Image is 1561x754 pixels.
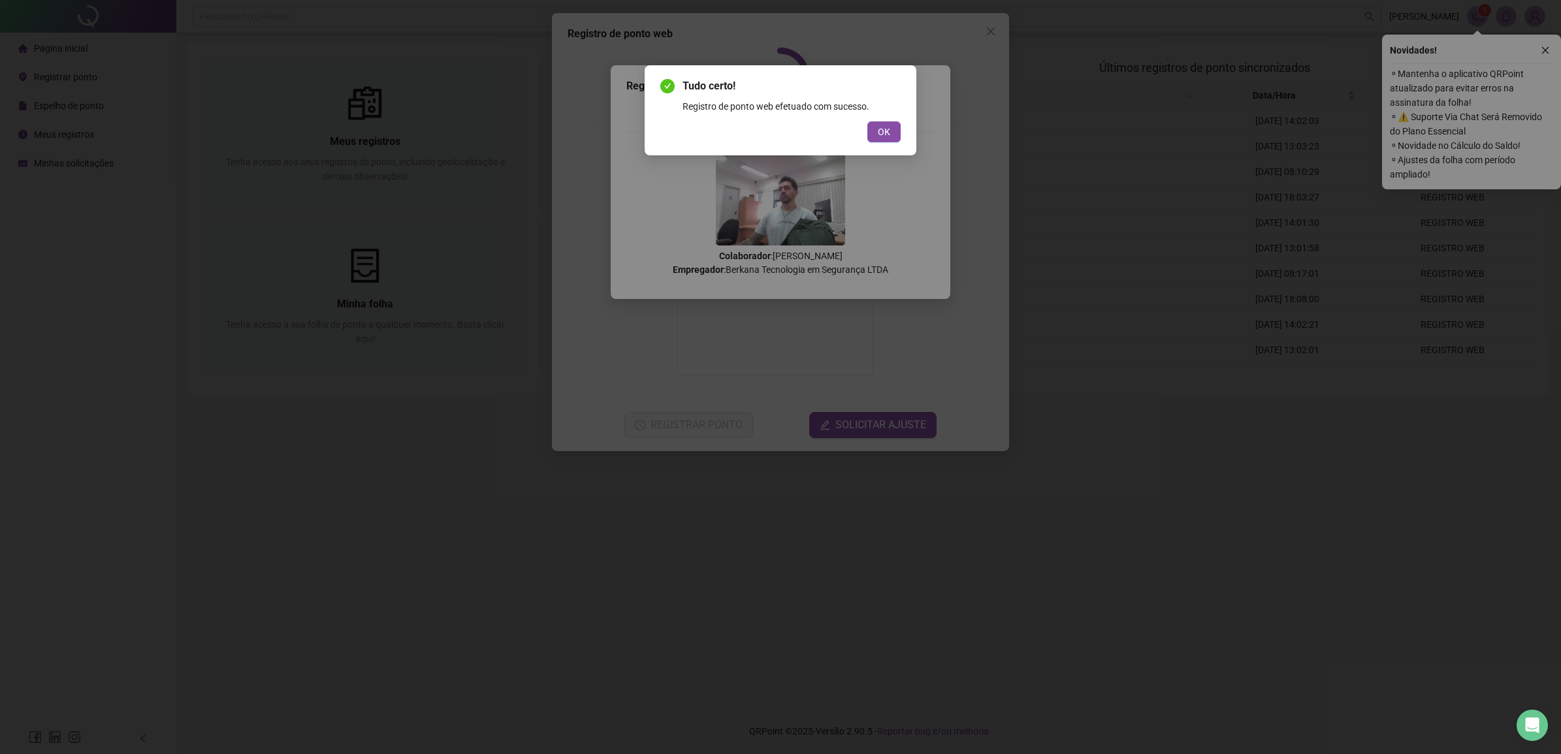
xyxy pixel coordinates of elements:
span: Tudo certo! [683,78,901,94]
span: OK [878,125,890,139]
div: Open Intercom Messenger [1517,710,1548,741]
div: Registro de ponto web efetuado com sucesso. [683,99,901,114]
button: OK [867,121,901,142]
span: check-circle [660,79,675,93]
